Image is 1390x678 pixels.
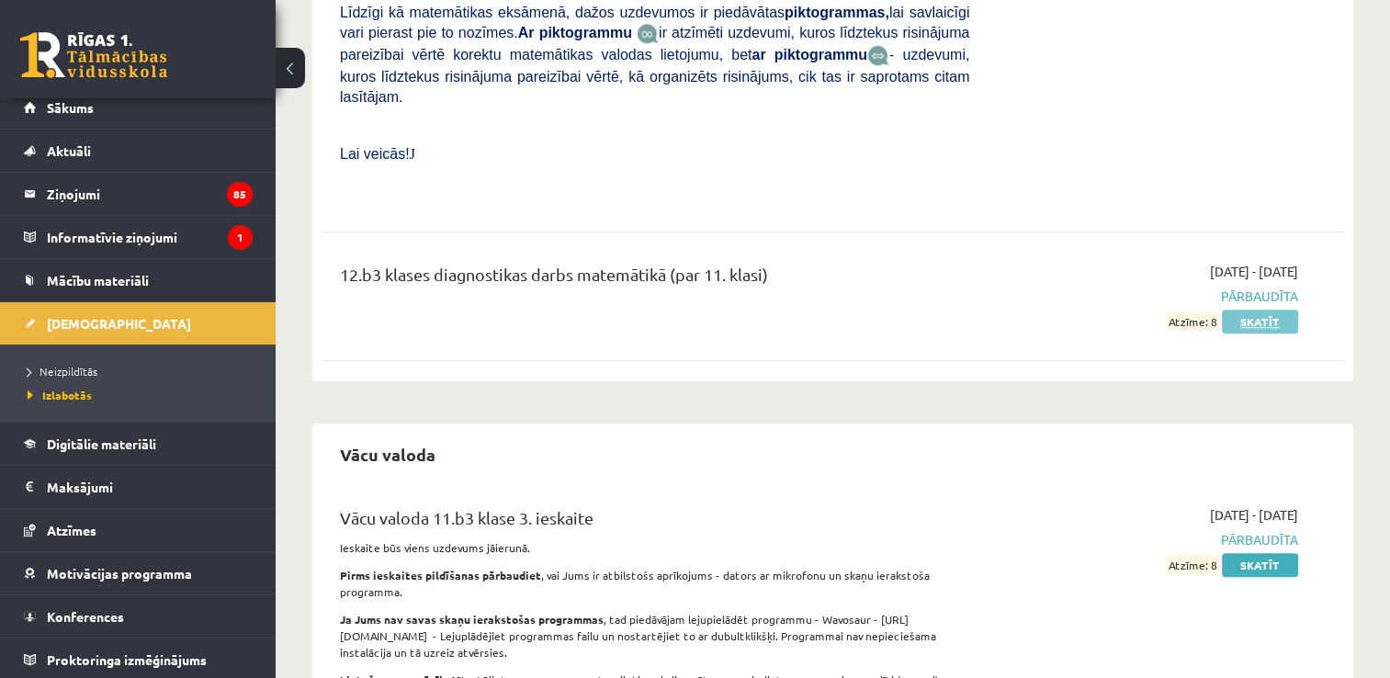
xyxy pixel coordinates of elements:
h2: Vācu valoda [322,433,454,476]
div: Vācu valoda 11.b3 klase 3. ieskaite [340,505,969,539]
div: 12.b3 klases diagnostikas darbs matemātikā (par 11. klasi) [340,262,969,296]
a: Sākums [24,86,253,129]
p: , vai Jums ir atbilstošs aprīkojums - dators ar mikrofonu un skaņu ierakstoša programma. [340,567,969,600]
span: Motivācijas programma [47,565,192,582]
strong: Ja Jums nav savas skaņu ierakstošas programmas [340,612,604,627]
span: Atzīme: 8 [1166,311,1219,331]
i: 85 [227,182,253,207]
a: Aktuāli [24,130,253,172]
span: Proktoringa izmēģinājums [47,651,207,668]
a: Konferences [24,595,253,638]
span: - uzdevumi, kuros līdztekus risinājuma pareizībai vērtē, kā organizēts risinājums, cik tas ir sap... [340,47,969,105]
a: Ziņojumi85 [24,173,253,215]
span: Līdzīgi kā matemātikas eksāmenā, dažos uzdevumos ir piedāvātas lai savlaicīgi vari pierast pie to... [340,5,969,40]
p: Ieskaite būs viens uzdevums jāierunā. [340,539,969,556]
a: Neizpildītās [28,363,257,379]
b: Ar piktogrammu [518,25,632,40]
span: Pārbaudīta [997,287,1298,306]
b: piktogrammas, [785,5,889,20]
i: 1 [228,225,253,250]
span: Lai veicās! [340,146,410,162]
span: [DATE] - [DATE] [1210,262,1298,281]
a: Digitālie materiāli [24,423,253,465]
a: [DEMOGRAPHIC_DATA] [24,302,253,345]
span: Neizpildītās [28,364,97,379]
a: Izlabotās [28,387,257,403]
legend: Ziņojumi [47,173,253,215]
a: Maksājumi [24,466,253,508]
img: wKvN42sLe3LLwAAAABJRU5ErkJggg== [867,45,889,66]
span: Aktuāli [47,142,91,159]
a: Skatīt [1222,310,1298,333]
span: Izlabotās [28,388,92,402]
b: ar piktogrammu [752,47,867,62]
span: [DATE] - [DATE] [1210,505,1298,525]
strong: Pirms ieskaites pildīšanas pārbaudiet [340,568,541,582]
a: Rīgas 1. Tālmācības vidusskola [20,32,167,78]
span: J [410,146,415,162]
span: Atzīme: 8 [1166,555,1219,574]
span: Konferences [47,608,124,625]
span: Sākums [47,99,94,116]
legend: Maksājumi [47,466,253,508]
a: Mācību materiāli [24,259,253,301]
span: Pārbaudīta [997,530,1298,549]
span: Mācību materiāli [47,272,149,288]
a: Motivācijas programma [24,552,253,594]
span: [DEMOGRAPHIC_DATA] [47,315,191,332]
a: Skatīt [1222,553,1298,577]
legend: Informatīvie ziņojumi [47,216,253,258]
a: Atzīmes [24,509,253,551]
span: Digitālie materiāli [47,435,156,452]
span: Atzīmes [47,522,96,538]
a: Informatīvie ziņojumi1 [24,216,253,258]
img: JfuEzvunn4EvwAAAAASUVORK5CYII= [637,23,659,44]
p: , tad piedāvājam lejupielādēt programmu - Wavosaur - [URL][DOMAIN_NAME] - Lejuplādējiet programma... [340,611,969,661]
